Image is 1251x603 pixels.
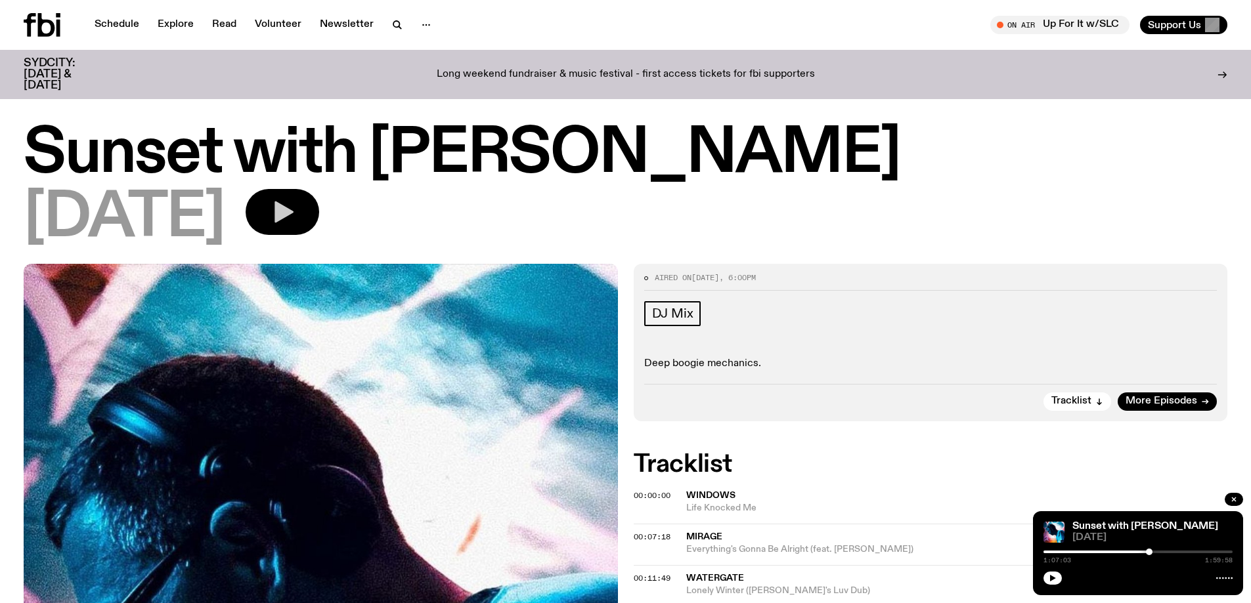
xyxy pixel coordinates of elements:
[652,306,693,321] span: DJ Mix
[1205,557,1233,564] span: 1:59:58
[1140,16,1227,34] button: Support Us
[1072,521,1218,531] a: Sunset with [PERSON_NAME]
[1043,522,1064,543] img: Simon Caldwell stands side on, looking downwards. He has headphones on. Behind him is a brightly ...
[686,543,1228,556] span: Everything's Gonna Be Alright (feat. [PERSON_NAME])
[990,16,1130,34] button: On AirUp For It w/SLC
[1051,396,1091,406] span: Tracklist
[686,532,722,541] span: Mirage
[686,491,735,500] span: Windows
[644,301,701,326] a: DJ Mix
[634,533,670,541] button: 00:07:18
[686,573,744,583] span: Watergate
[691,272,719,283] span: [DATE]
[634,453,1228,476] h2: Tracklist
[634,573,670,583] span: 00:11:49
[719,272,756,283] span: , 6:00pm
[1126,396,1197,406] span: More Episodes
[634,575,670,582] button: 00:11:49
[150,16,202,34] a: Explore
[644,358,1218,370] p: Deep boogie mechanics.
[686,502,1228,514] span: Life Knocked Me
[634,531,670,542] span: 00:07:18
[1148,19,1201,31] span: Support Us
[1043,392,1111,411] button: Tracklist
[1118,392,1217,411] a: More Episodes
[24,125,1227,184] h1: Sunset with [PERSON_NAME]
[247,16,309,34] a: Volunteer
[655,272,691,283] span: Aired on
[634,492,670,499] button: 00:00:00
[1072,533,1233,543] span: [DATE]
[437,69,815,81] p: Long weekend fundraiser & music festival - first access tickets for fbi supporters
[634,490,670,501] span: 00:00:00
[87,16,147,34] a: Schedule
[686,585,1228,597] span: Lonely Winter ([PERSON_NAME]'s Luv Dub)
[24,58,108,91] h3: SYDCITY: [DATE] & [DATE]
[24,189,225,248] span: [DATE]
[1043,557,1071,564] span: 1:07:03
[312,16,382,34] a: Newsletter
[204,16,244,34] a: Read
